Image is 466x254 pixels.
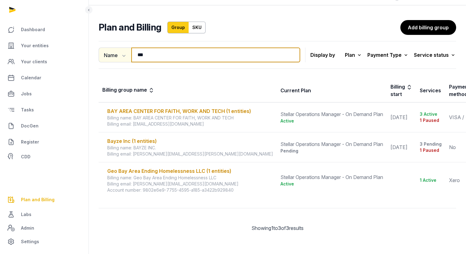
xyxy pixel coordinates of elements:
td: [DATE] [387,132,416,162]
div: Service status [414,51,456,59]
a: Group [167,22,189,33]
div: Pending [280,148,383,154]
a: Your entities [5,38,84,53]
span: Plan and Billing [21,196,55,203]
span: DocGen [21,122,39,130]
a: Dashboard [5,22,84,37]
div: 3 Active [420,111,442,117]
a: Tasks [5,102,84,117]
a: SKU [189,22,206,33]
div: Billing name: BAY AREA CENTER FOR FAITH, WORK AND TECH [107,115,273,121]
button: Name [99,48,131,62]
div: Billing name: Geo Bay Area Ending Homelessness LLC [107,175,273,181]
a: Register [5,135,84,149]
div: Billing group name [102,86,154,95]
div: Billing email: [PERSON_NAME][EMAIL_ADDRESS][PERSON_NAME][DOMAIN_NAME] [107,151,273,157]
a: DocGen [5,119,84,133]
div: 1 Active [420,177,442,183]
p: Display by [310,50,335,60]
a: Settings [5,234,84,249]
span: 3 [286,225,289,231]
a: Add billing group [400,20,456,35]
span: Your clients [21,58,47,65]
div: Stellar Operations Manager - On Demand Plan [280,110,383,118]
div: Plan [345,51,362,59]
span: Labs [21,211,31,218]
span: Admin [21,224,34,232]
div: Active [280,118,383,124]
div: Stellar Operations Manager - On Demand Plan [280,173,383,181]
div: Active [280,181,383,187]
div: Billing email: [EMAIL_ADDRESS][DOMAIN_NAME] [107,121,273,127]
span: Your entities [21,42,49,49]
span: CDD [21,153,31,160]
span: Register [21,138,39,146]
span: Tasks [21,106,34,114]
div: Billing start [390,83,412,98]
div: Showing to of results [99,224,456,232]
div: BAY AREA CENTER FOR FAITH, WORK AND TECH (1 entities) [107,107,273,115]
span: Settings [21,238,39,245]
div: Services [420,87,441,94]
span: Dashboard [21,26,45,33]
span: Jobs [21,90,32,98]
div: Billing email: [PERSON_NAME][EMAIL_ADDRESS][DOMAIN_NAME] [107,181,273,187]
a: Plan and Billing [5,192,84,207]
div: 1 Paused [420,147,442,153]
div: Bayze Inc (1 entities) [107,137,273,145]
div: Billing name: BAYZE INC. [107,145,273,151]
a: CDD [5,151,84,163]
a: Admin [5,222,84,234]
div: Account number: 9802e6e9-7755-4595-a185-a3422b929840 [107,187,273,193]
div: Current Plan [280,87,311,94]
div: 1 Paused [420,117,442,123]
span: 1 [271,225,273,231]
a: Jobs [5,86,84,101]
a: Calendar [5,70,84,85]
div: Stellar Operations Manager - On Demand Plan [280,140,383,148]
div: Payment Type [367,51,409,59]
div: Geo Bay Area Ending Homelessness LLC (1 entities) [107,167,273,175]
td: [DATE] [387,102,416,132]
span: 3 [278,225,281,231]
span: Calendar [21,74,41,81]
a: Labs [5,207,84,222]
h2: Plan and Billing [99,22,161,33]
div: 3 Pending [420,141,442,147]
a: Your clients [5,54,84,69]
